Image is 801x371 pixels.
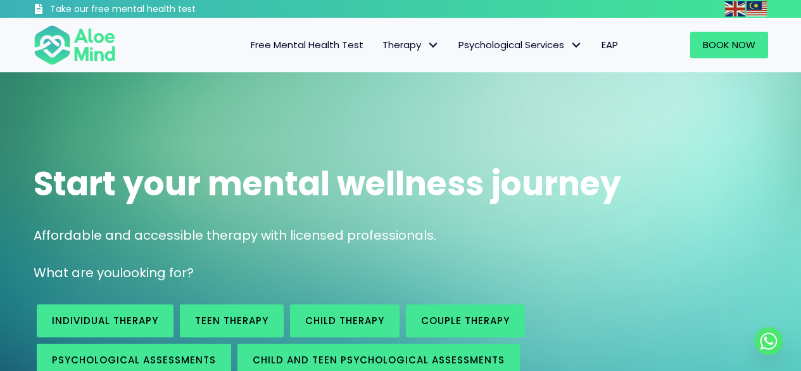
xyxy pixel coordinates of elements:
[725,1,745,16] img: en
[34,264,120,282] span: What are you
[690,32,768,58] a: Book Now
[34,24,116,66] img: Aloe mind Logo
[703,38,755,51] span: Book Now
[251,38,363,51] span: Free Mental Health Test
[241,32,373,58] a: Free Mental Health Test
[747,1,768,16] a: Malay
[195,314,268,327] span: Teen Therapy
[52,353,216,367] span: Psychological assessments
[34,160,621,207] span: Start your mental wellness journey
[725,1,747,16] a: English
[34,226,768,245] p: Affordable and accessible therapy with licensed professionals.
[373,32,449,58] a: TherapyTherapy: submenu
[747,1,767,16] img: ms
[180,304,284,337] a: Teen Therapy
[253,353,505,367] span: Child and Teen Psychological assessments
[567,36,586,55] span: Psychological Services: submenu
[37,304,173,337] a: Individual therapy
[382,38,439,51] span: Therapy
[132,32,628,58] nav: Menu
[50,3,263,16] h3: Take our free mental health test
[120,264,194,282] span: looking for?
[305,314,384,327] span: Child Therapy
[755,327,783,355] a: Whatsapp
[290,304,400,337] a: Child Therapy
[406,304,525,337] a: Couple therapy
[52,314,158,327] span: Individual therapy
[592,32,628,58] a: EAP
[34,3,263,18] a: Take our free mental health test
[424,36,443,55] span: Therapy: submenu
[458,38,583,51] span: Psychological Services
[602,38,618,51] span: EAP
[449,32,592,58] a: Psychological ServicesPsychological Services: submenu
[421,314,510,327] span: Couple therapy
